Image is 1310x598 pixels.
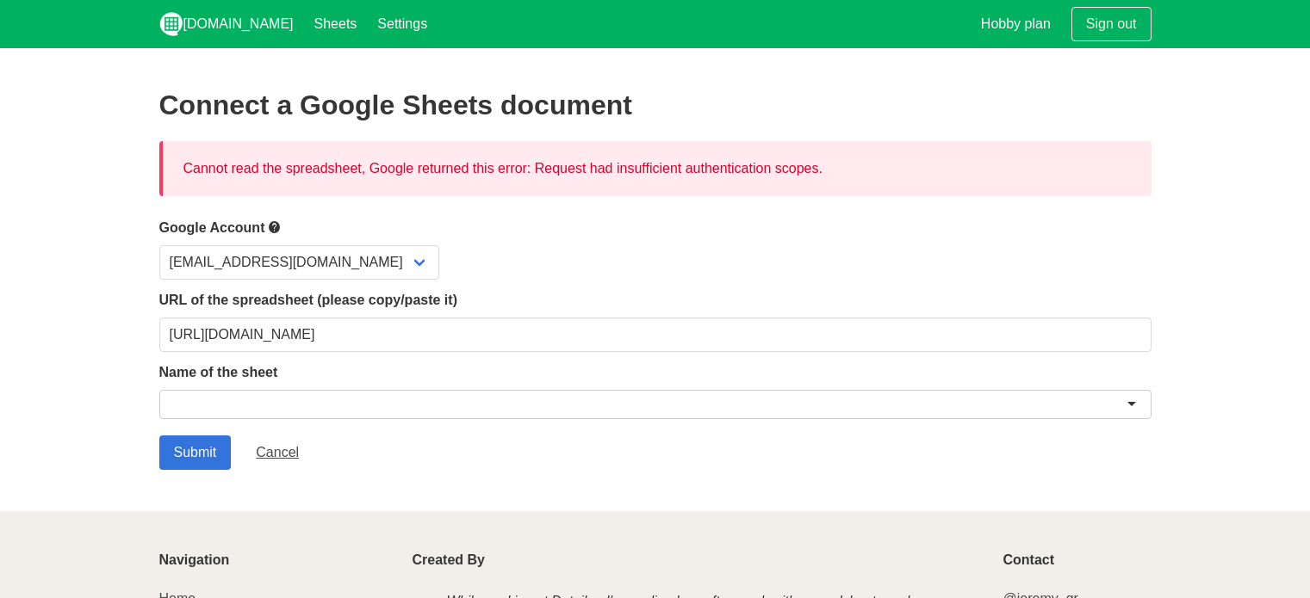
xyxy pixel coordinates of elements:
[159,290,1152,311] label: URL of the spreadsheet (please copy/paste it)
[159,362,1152,383] label: Name of the sheet
[159,435,232,470] input: Submit
[241,435,314,470] a: Cancel
[413,552,983,568] p: Created By
[159,317,1152,352] input: Should start with https://docs.google.com/spreadsheets/d/
[159,12,183,36] img: logo_v2_white.png
[1003,552,1151,568] p: Contact
[159,141,1152,196] div: Cannot read the spreadsheet, Google returned this error: Request had insufficient authentication ...
[1071,7,1152,41] a: Sign out
[159,217,1152,238] label: Google Account
[159,89,1152,120] h2: Connect a Google Sheets document
[159,552,392,568] p: Navigation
